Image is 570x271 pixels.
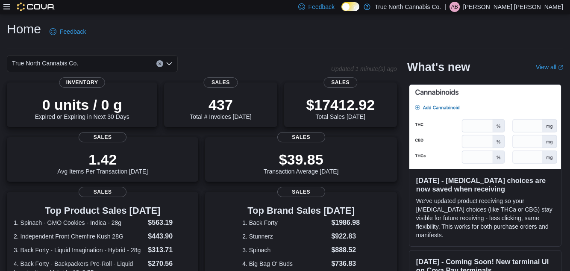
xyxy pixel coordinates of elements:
[14,232,144,241] dt: 2. Independent Front Chemfire Kush 28G
[148,245,191,255] dd: $313.71
[242,259,328,268] dt: 4. Big Bag O' Buds
[444,2,446,12] p: |
[190,96,251,120] div: Total # Invoices [DATE]
[7,21,41,38] h1: Home
[148,231,191,242] dd: $443.90
[166,60,173,67] button: Open list of options
[558,65,563,70] svg: External link
[79,132,126,142] span: Sales
[35,96,129,113] p: 0 units / 0 g
[148,218,191,228] dd: $563.19
[14,206,191,216] h3: Top Product Sales [DATE]
[264,151,339,175] div: Transaction Average [DATE]
[46,23,89,40] a: Feedback
[79,187,126,197] span: Sales
[323,77,357,88] span: Sales
[242,232,328,241] dt: 2. Stunnerz
[242,218,328,227] dt: 1. Back Forty
[148,259,191,269] dd: $270.56
[375,2,441,12] p: True North Cannabis Co.
[536,64,563,71] a: View allExternal link
[14,218,144,227] dt: 1. Spinach - GMO Cookies - Indica - 28g
[35,96,129,120] div: Expired or Expiring in Next 30 Days
[12,58,78,68] span: True North Cannabis Co.
[57,151,148,168] p: 1.42
[59,77,105,88] span: Inventory
[156,60,163,67] button: Clear input
[60,27,86,36] span: Feedback
[416,176,554,193] h3: [DATE] - [MEDICAL_DATA] choices are now saved when receiving
[242,206,360,216] h3: Top Brand Sales [DATE]
[331,231,360,242] dd: $922.83
[57,151,148,175] div: Avg Items Per Transaction [DATE]
[463,2,563,12] p: [PERSON_NAME] [PERSON_NAME]
[309,3,335,11] span: Feedback
[204,77,238,88] span: Sales
[341,2,359,11] input: Dark Mode
[277,132,325,142] span: Sales
[451,2,458,12] span: AB
[331,65,397,72] p: Updated 1 minute(s) ago
[242,246,328,254] dt: 3. Spinach
[17,3,55,11] img: Cova
[14,246,144,254] dt: 3. Back Forty - Liquid Imagination - Hybrid - 28g
[450,2,460,12] div: Austen Bourgon
[416,197,554,239] p: We've updated product receiving so your [MEDICAL_DATA] choices (like THCa or CBG) stay visible fo...
[306,96,375,120] div: Total Sales [DATE]
[190,96,251,113] p: 437
[407,60,470,74] h2: What's new
[264,151,339,168] p: $39.85
[331,245,360,255] dd: $888.52
[331,259,360,269] dd: $736.83
[331,218,360,228] dd: $1986.98
[306,96,375,113] p: $17412.92
[277,187,325,197] span: Sales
